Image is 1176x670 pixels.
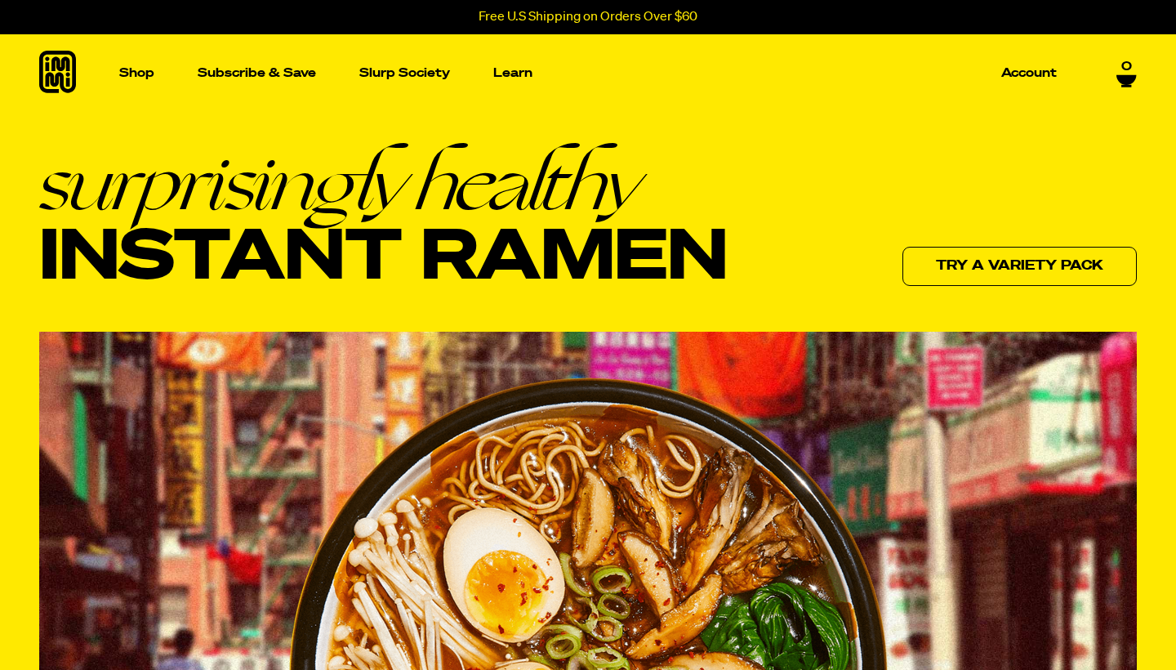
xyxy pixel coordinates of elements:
a: Account [995,60,1063,86]
span: 0 [1121,55,1132,69]
p: Shop [119,67,154,79]
a: 0 [1116,55,1137,83]
a: Try a variety pack [902,247,1137,286]
p: Slurp Society [359,67,450,79]
nav: Main navigation [113,34,1063,112]
p: Account [1001,67,1057,79]
a: Subscribe & Save [191,60,323,86]
a: Learn [487,34,539,112]
p: Subscribe & Save [198,67,316,79]
a: Shop [113,34,161,112]
h1: Instant Ramen [39,145,728,297]
a: Slurp Society [353,60,457,86]
p: Free U.S Shipping on Orders Over $60 [479,10,697,25]
em: surprisingly healthy [39,145,728,221]
p: Learn [493,67,532,79]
